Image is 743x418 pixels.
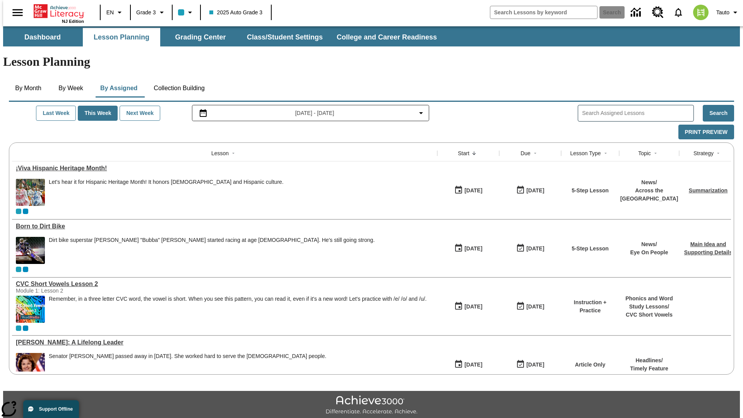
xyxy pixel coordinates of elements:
[452,183,485,198] button: 09/01/25: First time the lesson was available
[514,183,547,198] button: 09/01/25: Last day the lesson can be accessed
[693,149,714,157] div: Strategy
[211,149,229,157] div: Lesson
[647,2,668,23] a: Resource Center, Will open in new tab
[490,6,597,19] input: search field
[16,223,433,230] a: Born to Dirt Bike, Lessons
[49,237,375,243] div: Dirt bike superstar [PERSON_NAME] "Bubba" [PERSON_NAME] started racing at age [DEMOGRAPHIC_DATA]....
[626,2,647,23] a: Data Center
[16,353,45,380] img: Senator Dianne Feinstein of California smiles with the U.S. flag behind her.
[620,187,678,203] p: Across the [GEOGRAPHIC_DATA]
[330,28,443,46] button: College and Career Readiness
[630,240,668,248] p: News /
[49,296,426,323] div: Remember, in a three letter CVC word, the vowel is short. When you see this pattern, you can read...
[693,5,709,20] img: avatar image
[716,9,729,17] span: Tauto
[16,288,132,294] div: Module 1: Lesson 2
[4,28,81,46] button: Dashboard
[49,353,326,380] div: Senator Dianne Feinstein passed away in September 2023. She worked hard to serve the American peo...
[3,55,740,69] h1: Lesson Planning
[570,149,601,157] div: Lesson Type
[209,9,263,17] span: 2025 Auto Grade 3
[520,149,531,157] div: Due
[630,248,668,257] p: Eye On People
[582,108,693,119] input: Search Assigned Lessons
[94,79,144,98] button: By Assigned
[49,179,284,206] div: Let's hear it for Hispanic Heritage Month! It honors Hispanic Americans and Hispanic culture.
[452,357,485,372] button: 09/01/25: First time the lesson was available
[195,108,426,118] button: Select the date range menu item
[23,267,28,272] div: OL 2025 Auto Grade 4
[514,357,547,372] button: 09/01/25: Last day the lesson can be accessed
[464,186,482,195] div: [DATE]
[514,241,547,256] button: 09/01/25: Last day the lesson can be accessed
[16,209,21,214] div: Current Class
[452,241,485,256] button: 09/01/25: First time the lesson was available
[147,79,211,98] button: Collection Building
[106,9,114,17] span: EN
[49,353,326,360] div: Senator [PERSON_NAME] passed away in [DATE]. She worked hard to serve the [DEMOGRAPHIC_DATA] people.
[620,178,678,187] p: News /
[162,28,239,46] button: Grading Center
[526,186,544,195] div: [DATE]
[713,5,743,19] button: Profile/Settings
[16,296,45,323] img: CVC Short Vowels Lesson 2.
[34,3,84,19] a: Home
[16,339,433,346] div: Dianne Feinstein: A Lifelong Leader
[565,298,615,315] p: Instruction + Practice
[689,187,728,194] a: Summarization
[688,2,713,22] button: Select a new avatar
[16,339,433,346] a: Dianne Feinstein: A Lifelong Leader, Lessons
[16,223,433,230] div: Born to Dirt Bike
[703,105,734,122] button: Search
[452,299,485,314] button: 09/01/25: First time the lesson was available
[16,267,21,272] span: Current Class
[526,244,544,254] div: [DATE]
[572,187,609,195] p: 5-Step Lesson
[630,356,668,365] p: Headlines /
[49,237,375,264] div: Dirt bike superstar James "Bubba" Stewart started racing at age 4. He's still going strong.
[16,281,433,288] div: CVC Short Vowels Lesson 2
[9,79,48,98] button: By Month
[62,19,84,24] span: NJ Edition
[133,5,169,19] button: Grade: Grade 3, Select a grade
[16,165,433,172] a: ¡Viva Hispanic Heritage Month! , Lessons
[623,295,675,311] p: Phonics and Word Study Lessons /
[630,365,668,373] p: Timely Feature
[572,245,609,253] p: 5-Step Lesson
[175,5,198,19] button: Class color is light blue. Change class color
[241,28,329,46] button: Class/Student Settings
[651,149,660,158] button: Sort
[120,106,160,121] button: Next Week
[464,360,482,370] div: [DATE]
[16,179,45,206] img: A photograph of Hispanic women participating in a parade celebrating Hispanic culture. The women ...
[6,1,29,24] button: Open side menu
[668,2,688,22] a: Notifications
[514,299,547,314] button: 09/01/25: Last day the lesson can be accessed
[458,149,469,157] div: Start
[623,311,675,319] p: CVC Short Vowels
[416,108,426,118] svg: Collapse Date Range Filter
[49,179,284,185] div: Let's hear it for Hispanic Heritage Month! It honors [DEMOGRAPHIC_DATA] and Hispanic culture.
[601,149,610,158] button: Sort
[684,241,732,255] a: Main Idea and Supporting Details
[464,244,482,254] div: [DATE]
[23,325,28,331] div: OL 2025 Auto Grade 4
[23,209,28,214] div: OL 2025 Auto Grade 4
[714,149,723,158] button: Sort
[39,406,73,412] span: Support Offline
[23,400,79,418] button: Support Offline
[464,302,482,312] div: [DATE]
[16,325,21,331] div: Current Class
[16,165,433,172] div: ¡Viva Hispanic Heritage Month!
[16,281,433,288] a: CVC Short Vowels Lesson 2, Lessons
[16,237,45,264] img: Motocross racer James Stewart flies through the air on his dirt bike.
